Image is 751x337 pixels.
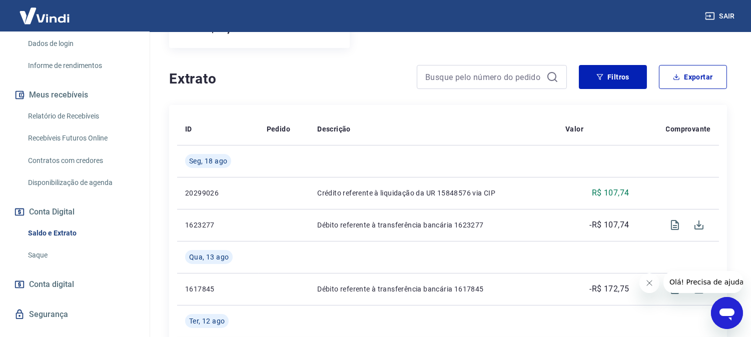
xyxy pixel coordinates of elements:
a: Segurança [12,303,138,325]
img: Vindi [12,0,77,31]
iframe: Fechar mensagem [639,273,659,293]
p: Pedido [267,124,290,134]
p: -R$ 172,75 [589,283,629,295]
a: Disponibilização de agenda [24,172,138,193]
h4: Extrato [169,69,405,89]
p: Débito referente à transferência bancária 1617845 [317,284,549,294]
p: 1617845 [185,284,251,294]
p: Descrição [317,124,351,134]
span: Seg, 18 ago [189,156,227,166]
a: Informe de rendimentos [24,55,138,76]
p: Crédito referente à liquidação da UR 15848576 via CIP [317,188,549,198]
a: Dados de login [24,33,138,54]
a: Saldo e Extrato [24,223,138,243]
p: Débito referente à transferência bancária 1623277 [317,220,549,230]
p: -R$ 107,74 [589,219,629,231]
iframe: Mensagem da empresa [663,271,743,293]
button: Filtros [579,65,647,89]
iframe: Botão para abrir a janela de mensagens [711,297,743,329]
button: Sair [703,7,739,25]
a: Contratos com credores [24,150,138,171]
span: Ter, 12 ago [189,316,225,326]
a: Relatório de Recebíveis [24,106,138,126]
span: Visualizar [663,213,687,237]
a: Recebíveis Futuros Online [24,128,138,148]
a: Conta digital [12,273,138,295]
button: Exportar [659,65,727,89]
p: R$ 107,74 [592,187,629,199]
p: ID [185,124,192,134]
a: Saque [24,245,138,265]
p: 1623277 [185,220,251,230]
button: Conta Digital [12,201,138,223]
p: 20299026 [185,188,251,198]
input: Busque pelo número do pedido [425,69,542,84]
span: Olá! Precisa de ajuda? [6,7,84,15]
p: Comprovante [666,124,711,134]
span: Conta digital [29,277,74,291]
span: Download [687,213,711,237]
button: Meus recebíveis [12,84,138,106]
span: Qua, 13 ago [189,252,229,262]
p: Valor [565,124,583,134]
